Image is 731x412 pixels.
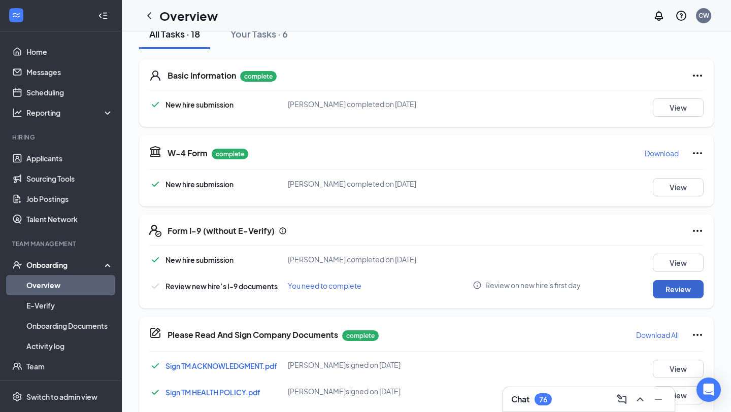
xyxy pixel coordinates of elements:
[12,392,22,402] svg: Settings
[616,393,628,405] svg: ComposeMessage
[288,99,416,109] span: [PERSON_NAME] completed on [DATE]
[149,327,161,339] svg: CompanyDocumentIcon
[342,330,379,341] p: complete
[26,62,113,82] a: Messages
[240,71,277,82] p: complete
[12,108,22,118] svg: Analysis
[149,254,161,266] svg: Checkmark
[149,98,161,111] svg: Checkmark
[653,98,704,117] button: View
[653,10,665,22] svg: Notifications
[653,386,704,404] button: View
[653,254,704,272] button: View
[149,280,161,292] svg: Checkmark
[539,395,547,404] div: 76
[26,316,113,336] a: Onboarding Documents
[288,179,416,188] span: [PERSON_NAME] completed on [DATE]
[149,360,161,372] svg: Checkmark
[168,225,275,236] h5: Form I-9 (without E-Verify)
[26,392,97,402] div: Switch to admin view
[696,377,721,402] div: Open Intercom Messenger
[511,394,529,405] h3: Chat
[653,178,704,196] button: View
[98,11,108,21] svg: Collapse
[650,391,667,407] button: Minimize
[473,281,482,290] svg: Info
[165,255,234,264] span: New hire submission
[26,148,113,168] a: Applicants
[149,178,161,190] svg: Checkmark
[636,327,679,343] button: Download All
[12,239,111,248] div: Team Management
[149,70,161,82] svg: User
[636,330,679,340] p: Download All
[168,70,236,81] h5: Basic Information
[26,295,113,316] a: E-Verify
[11,10,21,20] svg: WorkstreamLogo
[26,275,113,295] a: Overview
[699,11,709,20] div: CW
[288,255,416,264] span: [PERSON_NAME] completed on [DATE]
[632,391,648,407] button: ChevronUp
[26,356,113,376] a: Team
[279,227,287,235] svg: Info
[26,336,113,356] a: Activity log
[26,189,113,209] a: Job Postings
[691,225,704,237] svg: Ellipses
[653,280,704,298] button: Review
[12,133,111,142] div: Hiring
[149,27,200,40] div: All Tasks · 18
[691,147,704,159] svg: Ellipses
[675,10,687,22] svg: QuestionInfo
[288,386,473,396] div: [PERSON_NAME] signed on [DATE]
[143,10,155,22] svg: ChevronLeft
[168,329,338,340] h5: Please Read And Sign Company Documents
[168,148,208,159] h5: W-4 Form
[26,209,113,229] a: Talent Network
[485,280,581,290] span: Review on new hire's first day
[26,42,113,62] a: Home
[165,180,234,189] span: New hire submission
[645,148,679,158] p: Download
[26,260,105,270] div: Onboarding
[614,391,630,407] button: ComposeMessage
[288,360,473,370] div: [PERSON_NAME] signed on [DATE]
[165,388,260,397] a: Sign TM HEALTH POLICY.pdf
[653,360,704,378] button: View
[26,108,114,118] div: Reporting
[634,393,646,405] svg: ChevronUp
[165,282,278,291] span: Review new hire’s I-9 documents
[149,386,161,398] svg: Checkmark
[691,329,704,341] svg: Ellipses
[165,361,277,370] a: Sign TM ACKNOWLEDGMENT.pdf
[149,145,161,157] svg: TaxGovernmentIcon
[26,168,113,189] a: Sourcing Tools
[691,70,704,82] svg: Ellipses
[26,376,113,397] a: Documents
[165,100,234,109] span: New hire submission
[212,149,248,159] p: complete
[26,82,113,102] a: Scheduling
[652,393,664,405] svg: Minimize
[644,145,679,161] button: Download
[12,260,22,270] svg: UserCheck
[149,225,161,237] svg: FormI9EVerifyIcon
[288,281,361,290] span: You need to complete
[230,27,288,40] div: Your Tasks · 6
[159,7,218,24] h1: Overview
